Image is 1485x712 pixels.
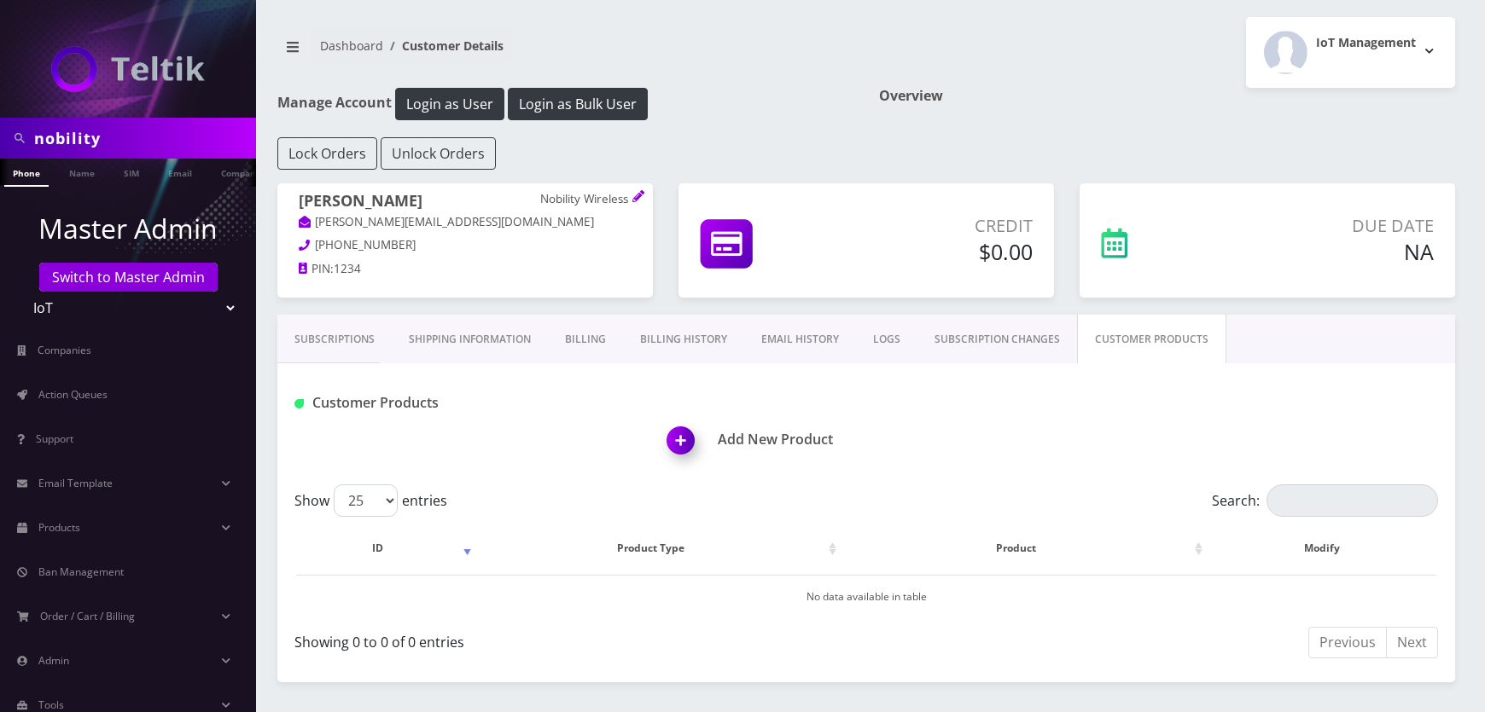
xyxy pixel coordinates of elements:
p: Nobility Wireless [540,192,632,207]
a: Next [1386,627,1438,658]
a: CUSTOMER PRODUCTS [1077,315,1226,364]
a: Billing History [623,315,744,364]
a: Subscriptions [277,315,392,364]
img: IoT [51,46,205,92]
div: Showing 0 to 0 of 0 entries [294,625,853,652]
a: Login as User [392,93,508,112]
input: Search: [1267,484,1438,517]
span: Products [38,520,80,535]
th: Product Type: activate to sort column ascending [477,524,841,573]
h1: Customer Products [294,395,659,411]
input: Search in Company [34,122,252,154]
a: PIN: [299,261,334,278]
a: Billing [548,315,623,364]
h1: Overview [879,88,1455,104]
h1: Add New Product [667,431,1455,448]
span: Admin [38,653,69,668]
td: No data available in table [296,575,1436,618]
a: Previous [1308,627,1387,658]
a: SUBSCRIPTION CHANGES [917,315,1077,364]
h5: $0.00 [849,239,1033,264]
a: Dashboard [320,38,383,54]
p: Credit [849,213,1033,239]
a: SIM [115,159,148,185]
a: Shipping Information [392,315,548,364]
h1: [PERSON_NAME] [299,192,632,213]
a: Company [213,159,270,185]
span: 1234 [334,261,361,276]
img: Customer Products [294,399,304,408]
th: Modify [1208,524,1436,573]
a: EMAIL HISTORY [744,315,856,364]
a: Add New ProductAdd New Product [667,431,1455,448]
li: Customer Details [383,37,504,55]
a: Email [160,159,201,185]
img: Add New Product [659,421,709,472]
th: ID: activate to sort column ascending [296,524,475,573]
th: Product: activate to sort column ascending [842,524,1206,573]
button: Lock Orders [277,137,377,170]
label: Search: [1212,484,1438,517]
a: Phone [4,159,49,187]
span: Action Queues [38,387,108,402]
span: Email Template [38,476,113,490]
span: [PHONE_NUMBER] [315,237,416,252]
select: Showentries [334,484,398,517]
span: Order / Cart / Billing [40,609,135,623]
h2: IoT Management [1316,36,1416,50]
h5: NA [1220,239,1434,264]
button: Login as Bulk User [508,88,648,120]
label: Show entries [294,484,447,517]
a: Name [61,159,103,185]
a: Switch to Master Admin [39,263,218,292]
span: Ban Management [38,564,124,579]
h1: Manage Account [277,88,853,120]
span: Tools [38,698,64,712]
a: [PERSON_NAME][EMAIL_ADDRESS][DOMAIN_NAME] [299,214,594,231]
nav: breadcrumb [277,28,853,77]
a: Login as Bulk User [508,93,648,112]
p: Due Date [1220,213,1434,239]
a: LOGS [856,315,917,364]
button: IoT Management [1246,17,1455,88]
button: Login as User [395,88,504,120]
span: Companies [38,343,91,357]
button: Unlock Orders [381,137,496,170]
span: Support [36,431,73,446]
